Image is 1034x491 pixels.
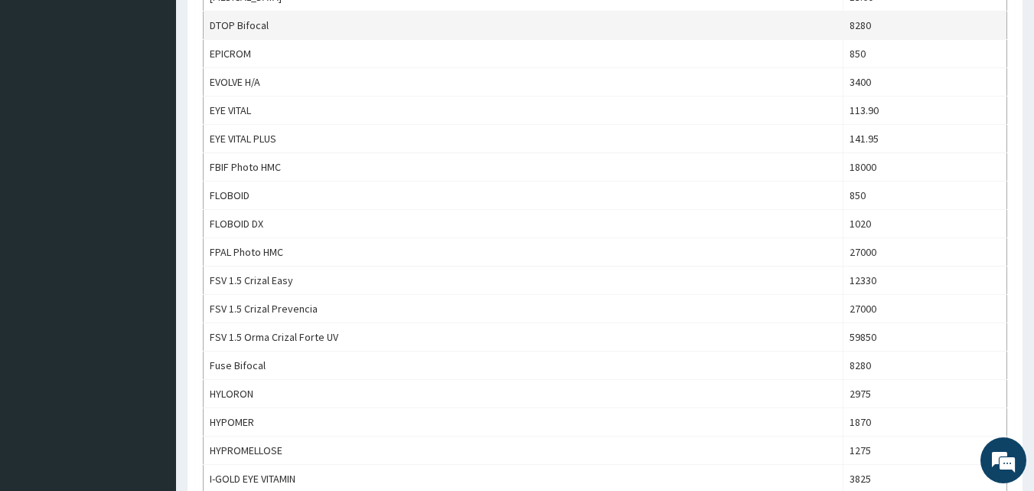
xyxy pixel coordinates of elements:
td: HYLORON [204,380,843,408]
td: FPAL Photo HMC [204,238,843,267]
td: 3400 [843,68,1007,97]
td: 113.90 [843,97,1007,125]
td: 12330 [843,267,1007,295]
td: FBIF Photo HMC [204,153,843,182]
td: 27000 [843,238,1007,267]
td: EVOLVE H/A [204,68,843,97]
td: 1870 [843,408,1007,437]
td: 850 [843,182,1007,210]
td: FSV 1.5 Crizal Prevencia [204,295,843,323]
td: FLOBOID [204,182,843,210]
td: 1020 [843,210,1007,238]
td: 850 [843,40,1007,68]
td: HYPOMER [204,408,843,437]
td: 1275 [843,437,1007,465]
td: 18000 [843,153,1007,182]
td: EPICROM [204,40,843,68]
td: EYE VITAL [204,97,843,125]
td: 59850 [843,323,1007,352]
td: 8280 [843,352,1007,380]
td: EYE VITAL PLUS [204,125,843,153]
td: FSV 1.5 Orma Crizal Forte UV [204,323,843,352]
div: Chat with us now [80,86,257,106]
td: HYPROMELLOSE [204,437,843,465]
td: DTOP Bifocal [204,11,843,40]
td: 27000 [843,295,1007,323]
td: 2975 [843,380,1007,408]
div: Minimize live chat window [251,8,288,44]
td: FLOBOID DX [204,210,843,238]
td: 141.95 [843,125,1007,153]
textarea: Type your message and hit 'Enter' [8,328,292,381]
td: FSV 1.5 Crizal Easy [204,267,843,295]
td: Fuse Bifocal [204,352,843,380]
img: d_794563401_company_1708531726252_794563401 [28,77,62,115]
span: We're online! [89,148,211,303]
td: 8280 [843,11,1007,40]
